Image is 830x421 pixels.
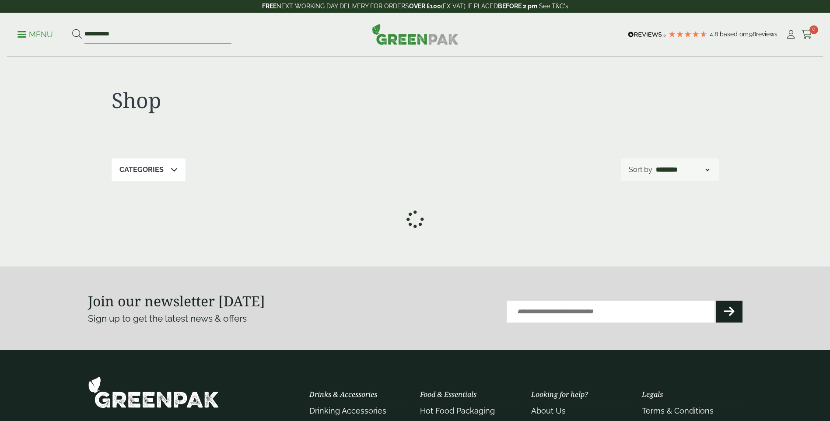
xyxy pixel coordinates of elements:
h1: Shop [112,88,415,113]
strong: FREE [262,3,277,10]
span: reviews [756,31,777,38]
img: GreenPak Supplies [88,376,219,408]
p: Sign up to get the latest news & offers [88,312,382,326]
a: See T&C's [539,3,568,10]
a: Hot Food Packaging [420,406,495,415]
a: About Us [531,406,566,415]
select: Shop order [654,165,711,175]
span: 4.8 [710,31,720,38]
strong: BEFORE 2 pm [498,3,537,10]
a: 0 [802,28,812,41]
a: Menu [18,29,53,38]
img: GreenPak Supplies [372,24,459,45]
p: Sort by [629,165,652,175]
span: 0 [809,25,818,34]
i: My Account [785,30,796,39]
p: Categories [119,165,164,175]
span: Based on [720,31,746,38]
a: Drinking Accessories [309,406,386,415]
i: Cart [802,30,812,39]
img: REVIEWS.io [628,32,666,38]
span: 198 [746,31,756,38]
strong: OVER £100 [409,3,441,10]
div: 4.79 Stars [668,30,707,38]
a: Terms & Conditions [642,406,714,415]
p: Menu [18,29,53,40]
strong: Join our newsletter [DATE] [88,291,265,310]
